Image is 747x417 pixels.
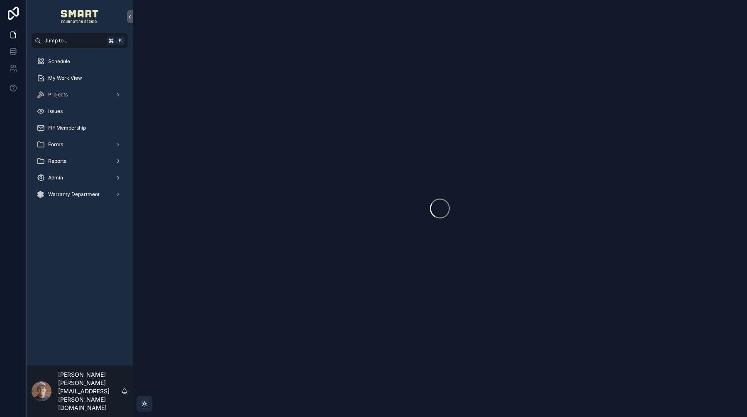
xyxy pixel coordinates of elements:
a: Schedule [32,54,128,69]
span: Forms [48,141,63,148]
span: K [117,37,124,44]
span: Reports [48,158,66,164]
span: FIF Membership [48,125,86,131]
span: My Work View [48,75,82,81]
a: Reports [32,154,128,169]
span: Schedule [48,58,70,65]
a: FIF Membership [32,120,128,135]
span: Projects [48,91,68,98]
span: Warranty Department [48,191,100,198]
a: Issues [32,104,128,119]
span: Jump to... [44,37,104,44]
a: Forms [32,137,128,152]
button: Jump to...K [32,33,128,48]
span: Issues [48,108,63,115]
a: Warranty Department [32,187,128,202]
p: [PERSON_NAME] [PERSON_NAME][EMAIL_ADDRESS][PERSON_NAME][DOMAIN_NAME] [58,370,121,412]
span: Admin [48,174,63,181]
a: My Work View [32,71,128,86]
a: Admin [32,170,128,185]
div: scrollable content [27,48,133,213]
img: App logo [61,10,99,23]
a: Projects [32,87,128,102]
